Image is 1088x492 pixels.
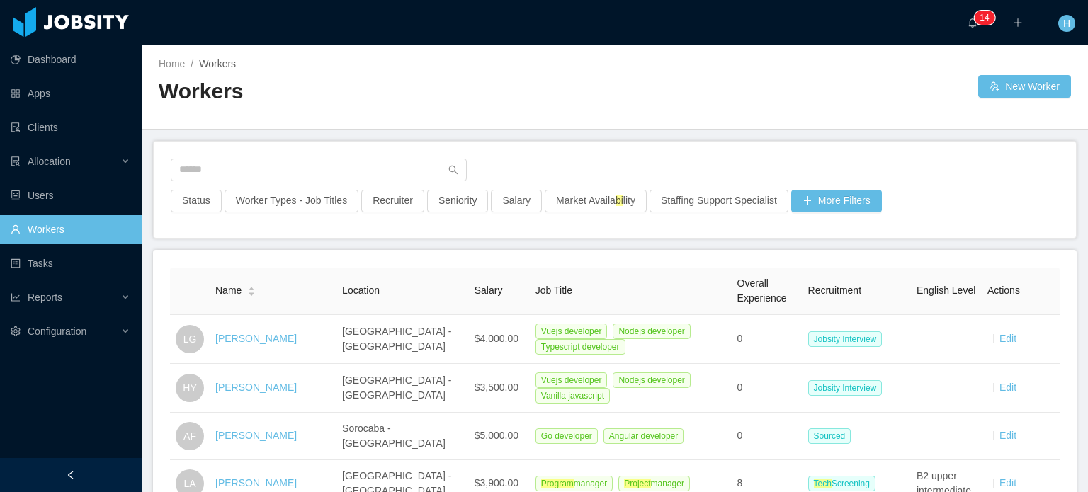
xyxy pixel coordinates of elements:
i: icon: line-chart [11,292,21,302]
i: icon: caret-down [248,290,256,294]
span: manager [618,476,690,491]
a: TechScreening [808,477,881,488]
span: Nodejs developer [613,372,690,388]
td: 0 [732,364,803,413]
ah_el_jm_1757639839554: Tech [814,479,832,488]
i: icon: caret-up [248,285,256,290]
span: $3,500.00 [475,382,518,393]
button: Recruiter [361,190,424,212]
span: Vuejs developer [535,372,608,388]
sup: 14 [974,11,994,25]
p: 1 [980,11,985,25]
button: Market Availability [545,190,647,212]
ah_el_jm_1757639839554: Project [624,479,650,488]
span: Recruitment [808,285,861,296]
a: Edit [999,382,1016,393]
span: Go developer [535,428,598,444]
i: icon: search [448,165,458,175]
td: Sorocaba - [GEOGRAPHIC_DATA] [336,413,469,460]
a: Edit [999,477,1016,488]
span: Vanilla javascript [535,388,610,404]
h2: Workers [159,77,615,106]
span: / [191,58,193,69]
span: Name [215,283,242,298]
a: icon: userWorkers [11,215,130,244]
button: Status [171,190,222,212]
span: Nodejs developer [613,324,690,339]
button: Worker Types - Job Titles [225,190,358,212]
span: Screening [808,476,875,491]
a: [PERSON_NAME] [215,430,297,441]
a: icon: pie-chartDashboard [11,45,130,74]
span: Salary [475,285,503,296]
i: icon: bell [968,18,977,28]
a: Sourced [808,430,857,441]
a: [PERSON_NAME] [215,382,297,393]
p: 4 [985,11,990,25]
a: Edit [999,430,1016,441]
i: icon: solution [11,156,21,166]
button: icon: plusMore Filters [791,190,882,212]
button: Salary [491,190,542,212]
span: Overall Experience [737,278,787,304]
span: Sourced [808,428,851,444]
td: [GEOGRAPHIC_DATA] - [GEOGRAPHIC_DATA] [336,315,469,364]
span: H [1063,15,1070,32]
span: English Level [917,285,975,296]
span: LG [183,325,197,353]
td: [GEOGRAPHIC_DATA] - [GEOGRAPHIC_DATA] [336,364,469,413]
span: Jobsity Interview [808,331,883,347]
i: icon: plus [1013,18,1023,28]
button: icon: usergroup-addNew Worker [978,75,1071,98]
span: Location [342,285,380,296]
button: Seniority [427,190,488,212]
span: Workers [199,58,236,69]
span: $4,000.00 [475,333,518,344]
a: Jobsity Interview [808,333,888,344]
td: 0 [732,315,803,364]
span: $5,000.00 [475,430,518,441]
span: Allocation [28,156,71,167]
a: [PERSON_NAME] [215,477,297,488]
div: Sort [247,285,256,294]
span: Angular developer [603,428,684,444]
span: Actions [987,285,1020,296]
span: manager [535,476,613,491]
a: icon: robotUsers [11,181,130,210]
span: $3,900.00 [475,477,518,488]
a: icon: auditClients [11,113,130,142]
i: icon: setting [11,326,21,336]
span: Configuration [28,326,86,337]
a: icon: profileTasks [11,249,130,278]
a: Jobsity Interview [808,382,888,393]
a: icon: appstoreApps [11,79,130,108]
a: Edit [999,333,1016,344]
button: Staffing Support Specialist [650,190,788,212]
span: Vuejs developer [535,324,608,339]
span: HY [183,374,196,402]
span: Jobsity Interview [808,380,883,396]
a: Home [159,58,185,69]
td: 0 [732,413,803,460]
span: AF [183,422,196,450]
span: Typescript developer [535,339,625,355]
a: [PERSON_NAME] [215,333,297,344]
ah_el_jm_1757639839554: Program [541,479,574,488]
span: Job Title [535,285,572,296]
span: Reports [28,292,62,303]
